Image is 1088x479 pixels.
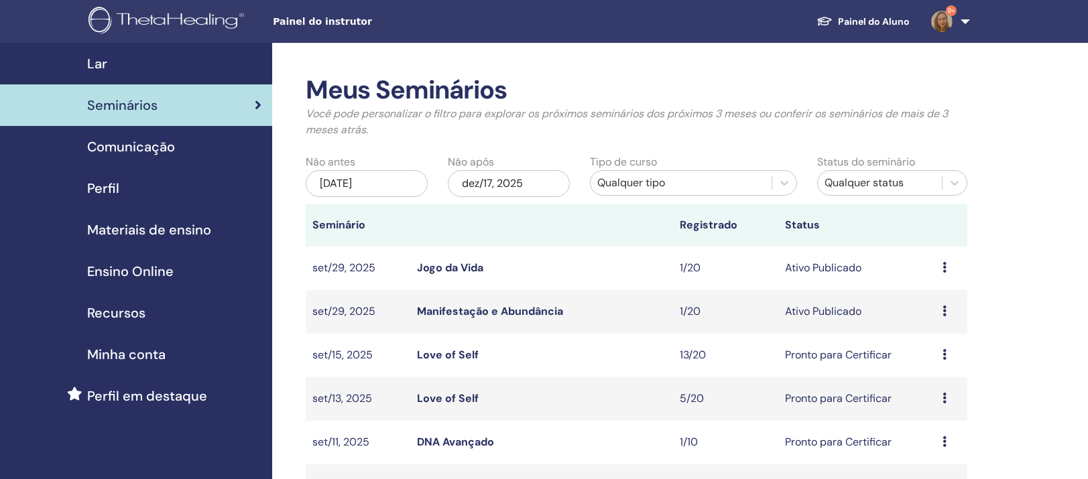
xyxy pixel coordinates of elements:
[87,261,174,281] span: Ensino Online
[87,95,158,115] span: Seminários
[87,137,175,157] span: Comunicação
[590,154,657,170] label: Tipo de curso
[778,204,936,247] th: Status
[306,334,411,377] td: set/15, 2025
[306,154,355,170] label: Não antes
[673,421,778,464] td: 1/10
[817,154,915,170] label: Status do seminário
[778,247,936,290] td: Ativo Publicado
[306,421,411,464] td: set/11, 2025
[448,170,570,197] div: dez/17, 2025
[673,334,778,377] td: 13/20
[417,304,563,318] a: Manifestação e Abundância
[673,247,778,290] td: 1/20
[778,421,936,464] td: Pronto para Certificar
[306,75,967,106] h2: Meus Seminários
[946,5,957,16] span: 9+
[417,261,483,275] a: Jogo da Vida
[87,220,211,240] span: Materiais de ensino
[306,247,411,290] td: set/29, 2025
[306,377,411,421] td: set/13, 2025
[778,334,936,377] td: Pronto para Certificar
[87,344,166,364] span: Minha conta
[806,9,920,34] a: Painel do Aluno
[88,7,249,37] img: logo.png
[778,377,936,421] td: Pronto para Certificar
[273,15,474,29] span: Painel do instrutor
[306,106,967,138] p: Você pode personalizar o filtro para explorar os próximos seminários dos próximos 3 meses ou conf...
[448,154,494,170] label: Não após
[417,391,479,405] a: Love of Self
[673,204,778,247] th: Registrado
[931,11,953,32] img: default.jpg
[87,178,119,198] span: Perfil
[817,15,833,27] img: graduation-cap-white.svg
[87,386,207,406] span: Perfil em destaque
[306,204,411,247] th: Seminário
[597,175,765,191] div: Qualquer tipo
[417,348,479,362] a: Love of Self
[87,54,107,74] span: Lar
[673,290,778,334] td: 1/20
[87,303,145,323] span: Recursos
[306,170,428,197] div: [DATE]
[673,377,778,421] td: 5/20
[417,435,494,449] a: DNA Avançado
[306,290,411,334] td: set/29, 2025
[778,290,936,334] td: Ativo Publicado
[825,175,935,191] div: Qualquer status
